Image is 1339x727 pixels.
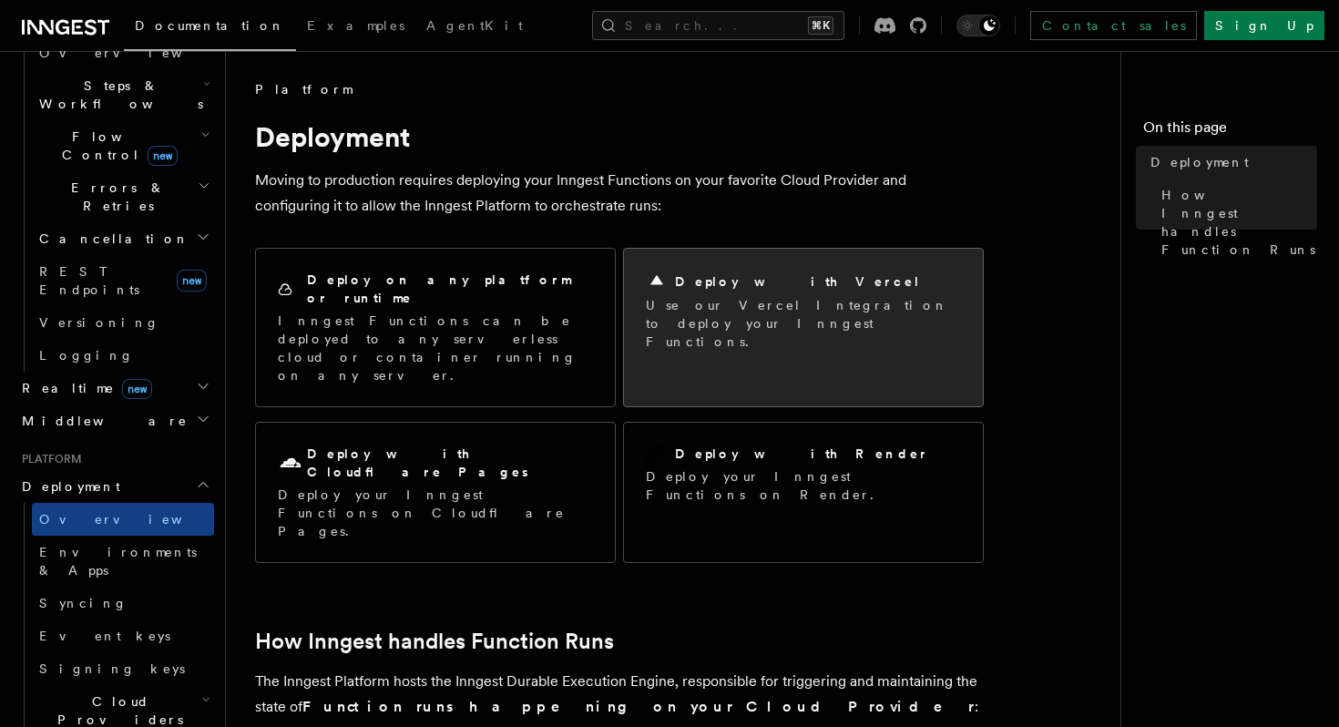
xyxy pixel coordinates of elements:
span: new [177,270,207,292]
button: Flow Controlnew [32,120,214,171]
span: Documentation [135,18,285,33]
a: Deploy with RenderDeploy your Inngest Functions on Render. [623,422,984,563]
svg: Cloudflare [278,451,303,476]
a: Overview [32,503,214,536]
span: new [122,379,152,399]
button: Toggle dark mode [956,15,1000,36]
button: Cancellation [32,222,214,255]
a: Documentation [124,5,296,51]
button: Steps & Workflows [32,69,214,120]
span: Platform [15,452,82,466]
a: Syncing [32,587,214,619]
div: Inngest Functions [15,36,214,372]
p: Moving to production requires deploying your Inngest Functions on your favorite Cloud Provider an... [255,168,984,219]
span: Syncing [39,596,128,610]
h2: Deploy on any platform or runtime [307,271,593,307]
h1: Deployment [255,120,984,153]
span: Platform [255,80,352,98]
strong: Function runs happening on your Cloud Provider [302,698,975,715]
p: Deploy your Inngest Functions on Render. [646,467,961,504]
p: Use our Vercel Integration to deploy your Inngest Functions. [646,296,961,351]
span: Examples [307,18,404,33]
a: Logging [32,339,214,372]
kbd: ⌘K [808,16,833,35]
a: Versioning [32,306,214,339]
span: Flow Control [32,128,200,164]
a: How Inngest handles Function Runs [1154,179,1317,266]
span: Realtime [15,379,152,397]
span: Middleware [15,412,188,430]
a: Deploy on any platform or runtimeInngest Functions can be deployed to any serverless cloud or con... [255,248,616,407]
span: Deployment [15,477,120,496]
span: Steps & Workflows [32,77,203,113]
p: Inngest Functions can be deployed to any serverless cloud or container running on any server. [278,312,593,384]
button: Realtimenew [15,372,214,404]
a: AgentKit [415,5,534,49]
a: Sign Up [1204,11,1324,40]
h2: Deploy with Render [675,445,929,463]
a: Deploy with Cloudflare PagesDeploy your Inngest Functions on Cloudflare Pages. [255,422,616,563]
a: Overview [32,36,214,69]
span: Deployment [1150,153,1249,171]
span: Event keys [39,629,170,643]
a: How Inngest handles Function Runs [255,629,614,654]
span: Logging [39,348,134,363]
span: Errors & Retries [32,179,198,215]
span: new [148,146,178,166]
a: Deployment [1143,146,1317,179]
a: Environments & Apps [32,536,214,587]
a: Contact sales [1030,11,1197,40]
span: Overview [39,46,227,60]
p: The Inngest Platform hosts the Inngest Durable Execution Engine, responsible for triggering and m... [255,669,984,720]
a: Deploy with VercelUse our Vercel Integration to deploy your Inngest Functions. [623,248,984,407]
h4: On this page [1143,117,1317,146]
a: Event keys [32,619,214,652]
span: Signing keys [39,661,185,676]
h2: Deploy with Cloudflare Pages [307,445,593,481]
button: Search...⌘K [592,11,844,40]
span: Overview [39,512,227,527]
span: REST Endpoints [39,264,139,297]
a: Examples [296,5,415,49]
button: Deployment [15,470,214,503]
span: How Inngest handles Function Runs [1161,186,1317,259]
h2: Deploy with Vercel [675,272,921,291]
span: AgentKit [426,18,523,33]
a: REST Endpointsnew [32,255,214,306]
p: Deploy your Inngest Functions on Cloudflare Pages. [278,486,593,540]
span: Cancellation [32,230,189,248]
span: Environments & Apps [39,545,197,578]
a: Signing keys [32,652,214,685]
span: Versioning [39,315,159,330]
button: Middleware [15,404,214,437]
button: Errors & Retries [32,171,214,222]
